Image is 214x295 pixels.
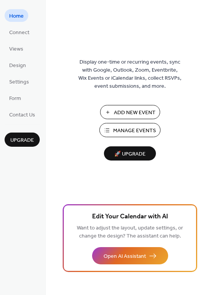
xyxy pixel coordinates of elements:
[113,127,156,135] span: Manage Events
[109,149,151,159] span: 🚀 Upgrade
[99,123,160,137] button: Manage Events
[9,45,23,53] span: Views
[5,92,26,104] a: Form
[9,29,29,37] span: Connect
[10,136,34,144] span: Upgrade
[5,26,34,38] a: Connect
[114,109,156,117] span: Add New Event
[9,62,26,70] span: Design
[92,247,168,264] button: Open AI Assistant
[92,211,168,222] span: Edit Your Calendar with AI
[5,59,31,71] a: Design
[5,133,40,147] button: Upgrade
[9,111,35,119] span: Contact Us
[5,75,34,88] a: Settings
[104,146,156,161] button: 🚀 Upgrade
[78,58,182,90] span: Display one-time or recurring events, sync with Google, Outlook, Zoom, Eventbrite, Wix Events or ...
[5,108,40,121] a: Contact Us
[104,252,146,261] span: Open AI Assistant
[9,12,24,20] span: Home
[5,42,28,55] a: Views
[5,9,28,22] a: Home
[77,223,183,241] span: Want to adjust the layout, update settings, or change the design? The assistant can help.
[9,78,29,86] span: Settings
[9,95,21,103] span: Form
[100,105,160,119] button: Add New Event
